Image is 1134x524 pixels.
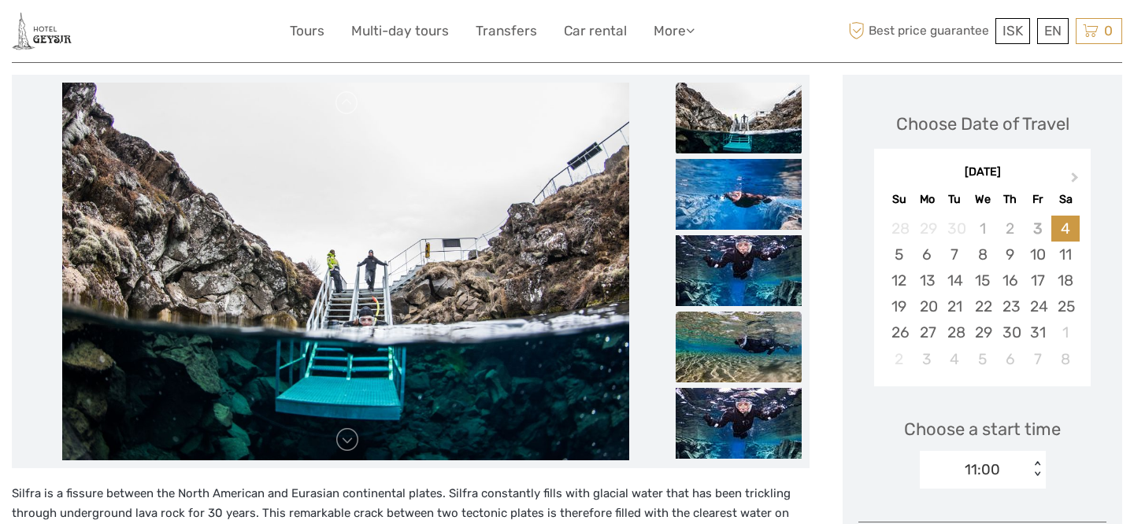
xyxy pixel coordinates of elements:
[1024,189,1051,210] div: Fr
[885,319,913,345] div: Choose Sunday, October 26th, 2025
[996,268,1024,293] div: Choose Thursday, October 16th, 2025
[1051,293,1079,319] div: Choose Saturday, October 25th, 2025
[351,20,449,42] a: Multi-day tours
[1030,461,1043,478] div: < >
[904,417,1061,441] span: Choose a start time
[1024,216,1051,242] div: Not available Friday, October 3rd, 2025
[879,216,1085,372] div: month 2025-10
[965,459,1000,480] div: 11:00
[874,164,1091,181] div: [DATE]
[1051,268,1079,293] div: Choose Saturday, October 18th, 2025
[885,293,913,319] div: Choose Sunday, October 19th, 2025
[969,293,996,319] div: Choose Wednesday, October 22nd, 2025
[941,189,969,210] div: Tu
[676,159,802,230] img: 71824caf00d14e30af01cd307425671e_slider_thumbnail.jpg
[676,235,802,306] img: 309c023858c54deeb30e034c5d107b3c_slider_thumbnail.jpg
[181,24,200,43] button: Open LiveChat chat widget
[1051,216,1079,242] div: Choose Saturday, October 4th, 2025
[941,242,969,268] div: Choose Tuesday, October 7th, 2025
[1024,346,1051,372] div: Choose Friday, November 7th, 2025
[885,189,913,210] div: Su
[969,319,996,345] div: Choose Wednesday, October 29th, 2025
[913,346,941,372] div: Choose Monday, November 3rd, 2025
[1024,268,1051,293] div: Choose Friday, October 17th, 2025
[996,242,1024,268] div: Choose Thursday, October 9th, 2025
[941,216,969,242] div: Not available Tuesday, September 30th, 2025
[913,268,941,293] div: Choose Monday, October 13th, 2025
[996,346,1024,372] div: Choose Thursday, November 6th, 2025
[1002,23,1023,39] span: ISK
[12,12,72,50] img: 2245-fc00950d-c906-46d7-b8c2-e740c3f96a38_logo_small.jpg
[290,20,324,42] a: Tours
[969,189,996,210] div: We
[913,293,941,319] div: Choose Monday, October 20th, 2025
[941,346,969,372] div: Choose Tuesday, November 4th, 2025
[969,216,996,242] div: Not available Wednesday, October 1st, 2025
[885,268,913,293] div: Choose Sunday, October 12th, 2025
[676,312,802,382] img: 19a8fcb6a9c64d2a955b031315f02490_slider_thumbnail.jpg
[1024,319,1051,345] div: Choose Friday, October 31st, 2025
[969,268,996,293] div: Choose Wednesday, October 15th, 2025
[996,293,1024,319] div: Choose Thursday, October 23rd, 2025
[476,20,537,42] a: Transfers
[996,319,1024,345] div: Choose Thursday, October 30th, 2025
[896,112,1069,136] div: Choose Date of Travel
[969,346,996,372] div: Choose Wednesday, November 5th, 2025
[996,216,1024,242] div: Not available Thursday, October 2nd, 2025
[22,28,178,40] p: We're away right now. Please check back later!
[885,346,913,372] div: Not available Sunday, November 2nd, 2025
[1051,242,1079,268] div: Choose Saturday, October 11th, 2025
[1037,18,1069,44] div: EN
[1024,242,1051,268] div: Choose Friday, October 10th, 2025
[913,319,941,345] div: Choose Monday, October 27th, 2025
[941,319,969,345] div: Choose Tuesday, October 28th, 2025
[1064,168,1089,194] button: Next Month
[564,20,627,42] a: Car rental
[941,268,969,293] div: Choose Tuesday, October 14th, 2025
[913,189,941,210] div: Mo
[1051,346,1079,372] div: Choose Saturday, November 8th, 2025
[1051,319,1079,345] div: Choose Saturday, November 1st, 2025
[885,242,913,268] div: Choose Sunday, October 5th, 2025
[1024,293,1051,319] div: Choose Friday, October 24th, 2025
[941,293,969,319] div: Choose Tuesday, October 21st, 2025
[654,20,695,42] a: More
[845,18,992,44] span: Best price guarantee
[1102,23,1115,39] span: 0
[676,83,802,153] img: 7ba1da96796f4e76b93c069488b27831_slider_thumbnail.jpg
[913,242,941,268] div: Choose Monday, October 6th, 2025
[996,189,1024,210] div: Th
[62,83,629,460] img: 7ba1da96796f4e76b93c069488b27831_main_slider.jpg
[885,216,913,242] div: Not available Sunday, September 28th, 2025
[676,388,802,459] img: 1141555467e34837ba85086eaa610f44_slider_thumbnail.jpg
[969,242,996,268] div: Choose Wednesday, October 8th, 2025
[913,216,941,242] div: Not available Monday, September 29th, 2025
[1051,189,1079,210] div: Sa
